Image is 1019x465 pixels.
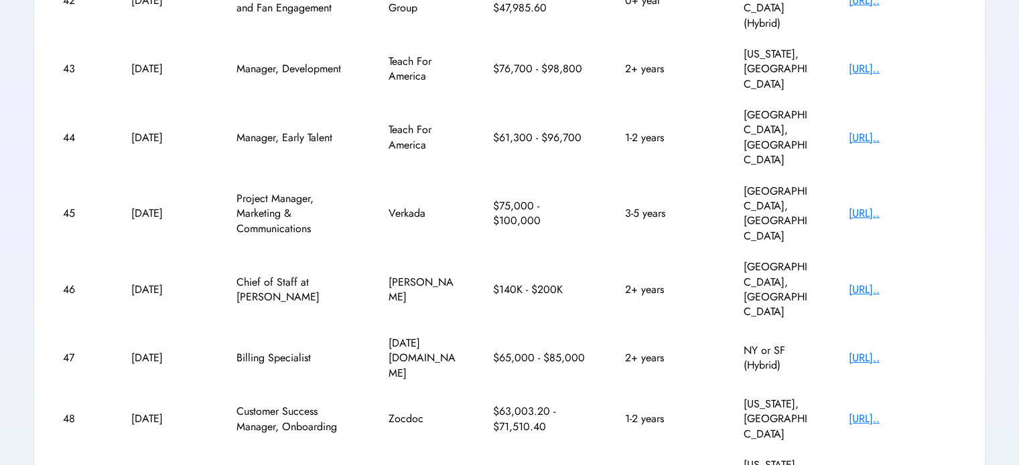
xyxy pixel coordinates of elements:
div: [GEOGRAPHIC_DATA], [GEOGRAPHIC_DATA] [744,108,811,168]
div: [US_STATE], [GEOGRAPHIC_DATA] [744,47,811,92]
div: [DATE] [131,351,198,365]
div: [DATE] [131,130,198,145]
div: [PERSON_NAME] [389,275,456,305]
div: [URL].. [849,411,956,426]
div: [DATE] [131,282,198,297]
div: $65,000 - $85,000 [493,351,587,365]
div: 43 [63,62,93,76]
div: Project Manager, Marketing & Communications [236,191,350,236]
div: [GEOGRAPHIC_DATA], [GEOGRAPHIC_DATA] [744,260,811,320]
div: NY or SF (Hybrid) [744,343,811,373]
div: [GEOGRAPHIC_DATA], [GEOGRAPHIC_DATA] [744,184,811,244]
div: [URL].. [849,206,956,221]
div: Chief of Staff at [PERSON_NAME] [236,275,350,305]
div: Zocdoc [389,411,456,426]
div: 3-5 years [625,206,705,221]
div: Verkada [389,206,456,221]
div: [DATE] [131,206,198,221]
div: [URL].. [849,130,956,145]
div: [DATE][DOMAIN_NAME] [389,336,456,381]
div: Manager, Development [236,62,350,76]
div: Billing Specialist [236,351,350,365]
div: 2+ years [625,282,705,297]
div: 44 [63,130,93,145]
div: 2+ years [625,351,705,365]
div: 47 [63,351,93,365]
div: [DATE] [131,62,198,76]
div: Customer Success Manager, Onboarding [236,404,350,434]
div: 1-2 years [625,411,705,426]
div: 45 [63,206,93,221]
div: $63,003.20 - $71,510.40 [493,404,587,434]
div: Manager, Early Talent [236,130,350,145]
div: Teach For America [389,54,456,84]
div: [US_STATE], [GEOGRAPHIC_DATA] [744,397,811,442]
div: Teach For America [389,122,456,153]
div: $61,300 - $96,700 [493,130,587,145]
div: $76,700 - $98,800 [493,62,587,76]
div: [URL].. [849,351,956,365]
div: 2+ years [625,62,705,76]
div: 46 [63,282,93,297]
div: [URL].. [849,282,956,297]
div: [URL].. [849,62,956,76]
div: $140K - $200K [493,282,587,297]
div: [DATE] [131,411,198,426]
div: $75,000 - $100,000 [493,199,587,229]
div: 1-2 years [625,130,705,145]
div: 48 [63,411,93,426]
